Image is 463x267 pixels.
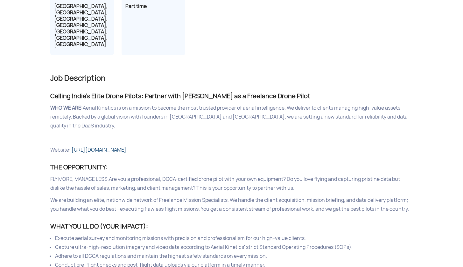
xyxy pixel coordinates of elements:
[50,105,83,111] span: WHO WE ARE:
[50,105,408,129] span: Aerial Kinetics is on a mission to become the most trusted provider of aerial intelligence. We de...
[50,91,413,101] div: Calling India's Elite Drone Pilots: Partner with [PERSON_NAME] as a Freelance Drone Pilot
[125,3,181,10] h3: Part time
[55,234,413,243] li: Execute aerial survey and monitoring missions with precision and professionalism for our high-val...
[55,243,413,252] li: Capture ultra-high-resolution imagery and video data according to Aerial Kinetics' strict Standar...
[50,175,413,193] p: Are you a professional, DGCA-certified drone pilot with your own equipment? Do you love flying an...
[50,196,413,214] p: We are building an elite, nationwide network of Freelance Mission Specialists. We handle the clie...
[50,162,413,172] div: THE OPPORTUNITY:
[50,147,71,153] span: Website:
[72,147,126,153] a: [URL][DOMAIN_NAME]
[55,252,413,261] li: Adhere to all DGCA regulations and maintain the highest safety standards on every mission.
[50,73,413,83] h2: Job Description
[50,176,109,182] span: FLY MORE, MANAGE LESS.
[54,3,110,48] h3: [GEOGRAPHIC_DATA], [GEOGRAPHIC_DATA], [GEOGRAPHIC_DATA], [GEOGRAPHIC_DATA], [GEOGRAPHIC_DATA], [G...
[50,221,413,231] div: WHAT YOU'LL DO (YOUR IMPACT):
